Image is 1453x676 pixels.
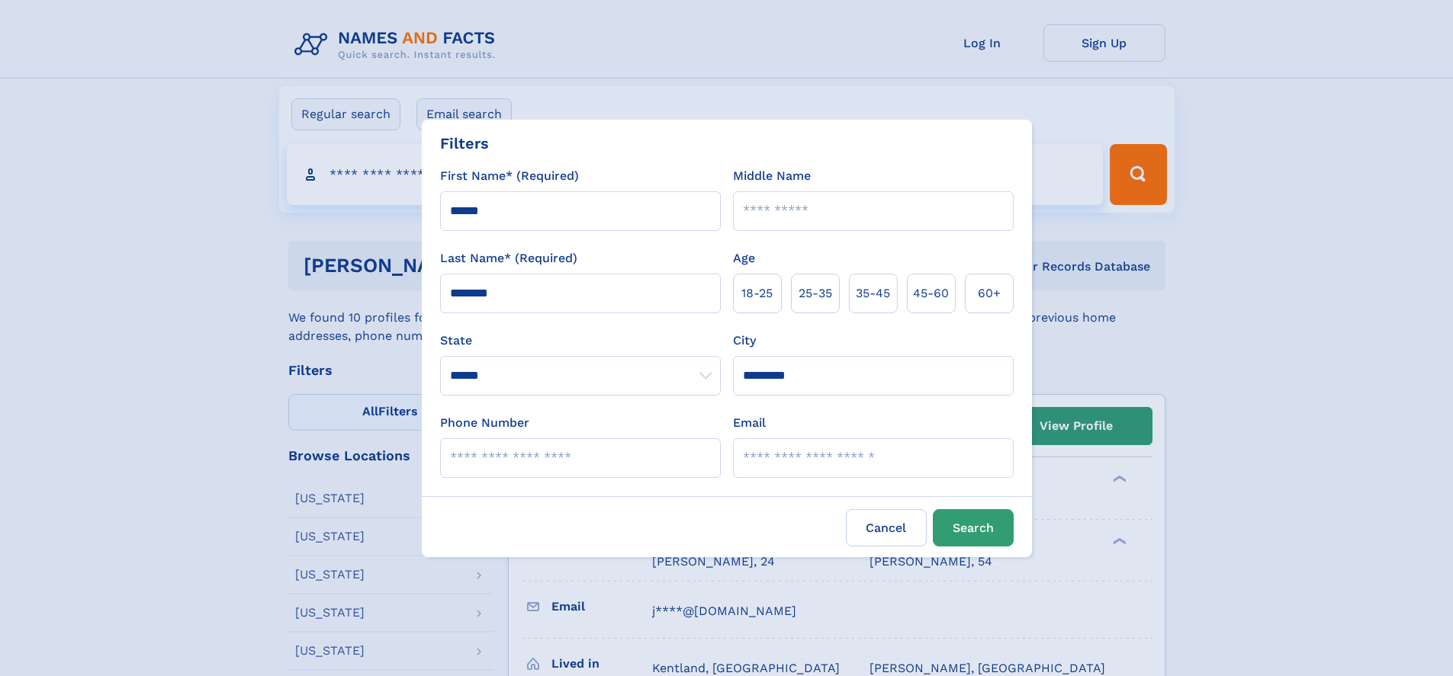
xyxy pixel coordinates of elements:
[733,414,766,432] label: Email
[440,249,577,268] label: Last Name* (Required)
[440,167,579,185] label: First Name* (Required)
[978,284,1001,303] span: 60+
[846,509,927,546] label: Cancel
[856,284,890,303] span: 35‑45
[440,414,529,432] label: Phone Number
[733,249,755,268] label: Age
[440,132,489,155] div: Filters
[799,284,832,303] span: 25‑35
[741,284,773,303] span: 18‑25
[933,509,1014,546] button: Search
[733,332,756,350] label: City
[440,332,721,350] label: State
[733,167,811,185] label: Middle Name
[913,284,949,303] span: 45‑60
